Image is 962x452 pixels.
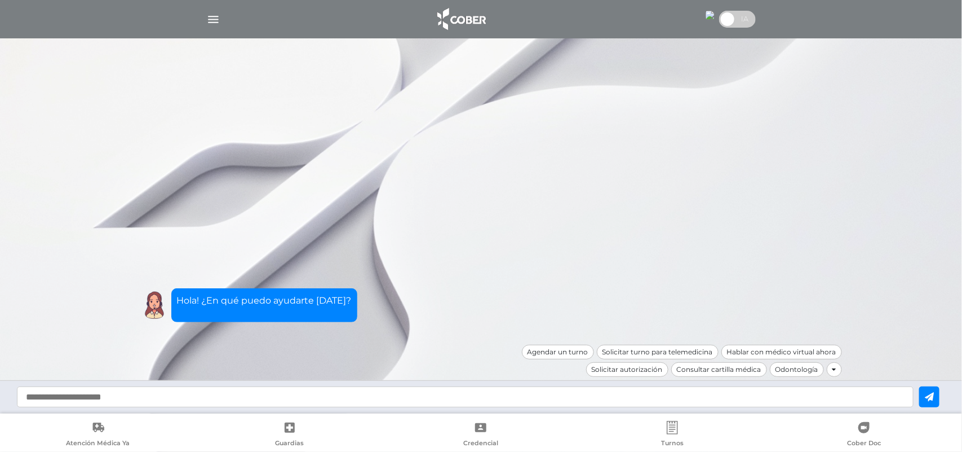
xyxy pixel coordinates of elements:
[721,345,842,359] div: Hablar con médico virtual ahora
[2,421,194,450] a: Atención Médica Ya
[768,421,960,450] a: Cober Doc
[194,421,385,450] a: Guardias
[206,12,220,27] img: Cober_menu-lines-white.svg
[431,6,490,33] img: logo_cober_home-white.png
[66,439,130,449] span: Atención Médica Ya
[522,345,594,359] div: Agendar un turno
[577,421,768,450] a: Turnos
[140,291,169,319] img: Cober IA
[847,439,881,449] span: Cober Doc
[671,362,767,377] div: Consultar cartilla médica
[385,421,577,450] a: Credencial
[463,439,498,449] span: Credencial
[770,362,824,377] div: Odontología
[275,439,304,449] span: Guardias
[586,362,668,377] div: Solicitar autorización
[597,345,719,359] div: Solicitar turno para telemedicina
[661,439,684,449] span: Turnos
[706,11,715,20] img: 7294
[177,294,352,308] p: Hola! ¿En qué puedo ayudarte [DATE]?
